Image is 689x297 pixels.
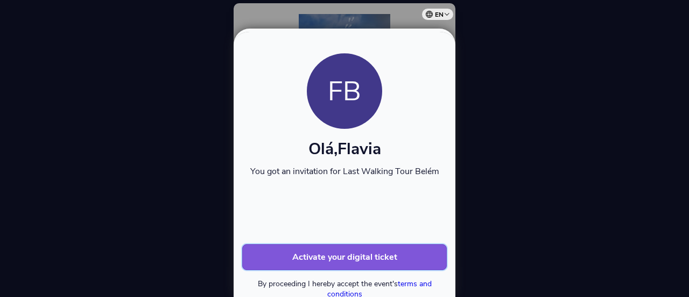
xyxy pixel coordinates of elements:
[328,73,361,110] div: FB
[242,165,447,177] p: You got an invitation for Last Walking Tour Belém
[338,138,381,160] span: Flavia
[242,244,447,270] button: Activate your digital ticket
[263,186,426,228] iframe: reCAPTCHA
[292,251,397,263] b: Activate your digital ticket
[242,142,447,157] h1: Olá,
